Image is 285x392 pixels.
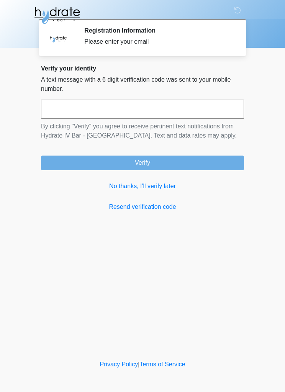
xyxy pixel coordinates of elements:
[47,27,70,50] img: Agent Avatar
[41,75,244,93] p: A text message with a 6 digit verification code was sent to your mobile number.
[100,361,138,367] a: Privacy Policy
[41,202,244,212] a: Resend verification code
[41,65,244,72] h2: Verify your identity
[41,122,244,140] p: By clicking "Verify" you agree to receive pertinent text notifications from Hydrate IV Bar - [GEO...
[138,361,139,367] a: |
[139,361,185,367] a: Terms of Service
[41,182,244,191] a: No thanks, I'll verify later
[41,156,244,170] button: Verify
[84,37,233,46] div: Please enter your email
[33,6,81,25] img: Hydrate IV Bar - Glendale Logo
